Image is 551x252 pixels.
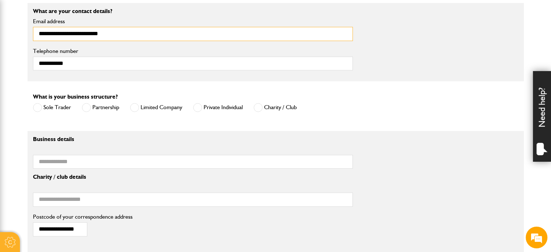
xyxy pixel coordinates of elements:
[33,103,71,112] label: Sole Trader
[12,40,30,50] img: d_20077148190_company_1631870298795_20077148190
[130,103,182,112] label: Limited Company
[38,41,122,50] div: Chat with us now
[193,103,243,112] label: Private Individual
[33,94,118,100] label: What is your business structure?
[33,18,353,24] label: Email address
[9,110,132,126] input: Enter your phone number
[33,174,353,180] p: Charity / club details
[119,4,136,21] div: Minimize live chat window
[82,103,119,112] label: Partnership
[33,8,353,14] p: What are your contact details?
[33,214,143,220] label: Postcode of your correspondence address
[33,136,353,142] p: Business details
[33,48,353,54] label: Telephone number
[254,103,297,112] label: Charity / Club
[533,71,551,162] div: Need help?
[9,88,132,104] input: Enter your email address
[9,67,132,83] input: Enter your last name
[99,197,132,207] em: Start Chat
[9,131,132,191] textarea: Type your message and hit 'Enter'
